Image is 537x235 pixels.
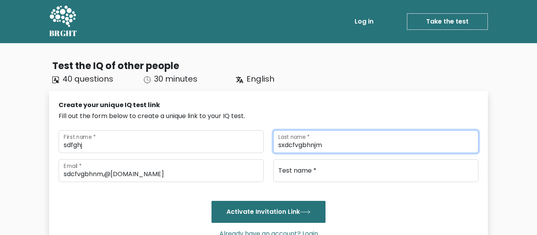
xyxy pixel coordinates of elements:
a: Take the test [407,13,488,30]
a: Log in [351,14,377,29]
h5: BRGHT [49,29,77,38]
div: Fill out the form below to create a unique link to your IQ test. [59,111,478,121]
div: Create your unique IQ test link [59,100,478,110]
span: 30 minutes [154,73,197,84]
input: Email [59,159,264,182]
input: Last name [273,130,478,153]
span: 40 questions [63,73,113,84]
span: English [246,73,274,84]
button: Activate Invitation Link [211,201,326,223]
input: Test name [273,159,478,182]
div: Test the IQ of other people [52,59,488,73]
input: First name [59,130,264,153]
a: BRGHT [49,3,77,40]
